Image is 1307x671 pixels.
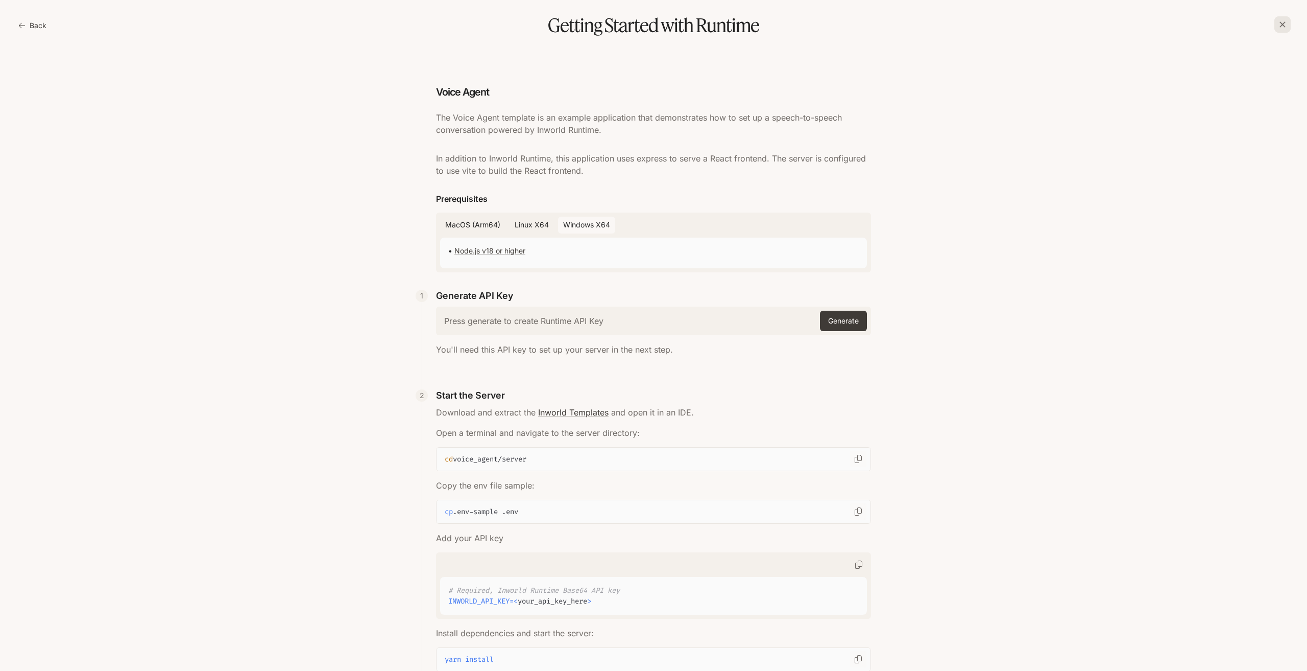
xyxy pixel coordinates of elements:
button: Copy [851,557,867,573]
p: Generate API Key [436,289,513,303]
button: Generate [820,311,867,331]
p: 1 [420,290,423,301]
span: yarn [445,655,461,664]
button: Windows x64 [558,217,615,234]
span: > [587,596,591,606]
button: Linux x64 [510,217,554,234]
h5: Prerequisites [436,193,871,204]
p: In addition to Inworld Runtime, this application uses express to serve a React frontend. The serv... [436,152,871,177]
button: Copy [850,651,866,667]
span: = [510,596,514,606]
a: Node.js v18 or higher [454,246,525,255]
p: Install dependencies and start the server: [436,627,871,639]
span: install [465,655,494,664]
button: Copy [850,503,866,520]
span: cd [445,454,453,464]
span: INWORLD_API_KEY [448,596,510,606]
p: 2 [420,390,424,401]
p: You'll need this API key to set up your server in the next step. [436,343,871,356]
span: # Required, Inworld Runtime Base64 API key [448,586,620,595]
span: your_api_key_here [518,596,587,606]
button: MacOS (arm64) [440,217,505,234]
button: Back [16,15,51,36]
span: < [514,596,518,606]
span: .env-sample .env [453,507,518,517]
p: Download and extract the and open it in an IDE. [436,406,871,419]
p: Start the Server [436,388,505,402]
button: Copy [850,451,866,467]
span: voice_agent/server [453,454,526,464]
a: Inworld Templates [538,407,609,418]
h4: Voice Agent [436,85,871,99]
h1: Getting Started with Runtime [16,16,1291,35]
p: • [448,246,859,256]
p: The Voice Agent template is an example application that demonstrates how to set up a speech-to-sp... [436,111,871,136]
p: Add your API key [436,532,871,544]
h6: Press generate to create Runtime API Key [444,315,603,327]
p: Open a terminal and navigate to the server directory: [436,427,871,439]
p: Copy the env file sample: [436,479,871,492]
span: cp [445,507,453,517]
